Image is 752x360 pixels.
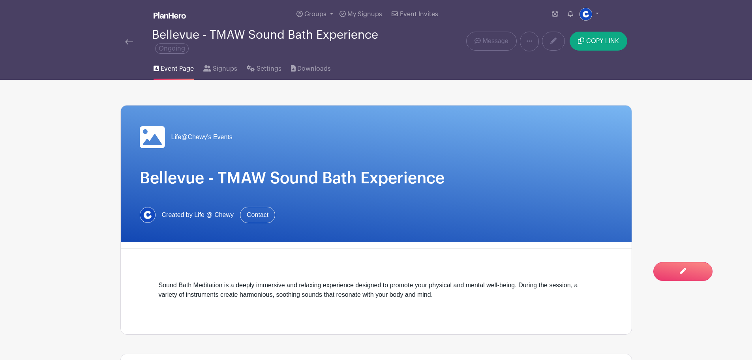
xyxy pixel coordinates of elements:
span: Created by Life @ Chewy [162,210,234,220]
a: Settings [247,55,281,80]
a: Event Page [154,55,194,80]
span: Downloads [297,64,331,74]
div: Sound Bath Meditation is a deeply immersive and relaxing experience designed to promote your phys... [159,281,594,309]
a: Signups [203,55,237,80]
img: 1629734264472.jfif [140,207,156,223]
img: logo_white-6c42ec7e38ccf1d336a20a19083b03d10ae64f83f12c07503d8b9e83406b4c7d.svg [154,12,186,19]
span: My Signups [347,11,382,17]
span: Event Invites [400,11,438,17]
span: COPY LINK [586,38,619,44]
img: back-arrow-29a5d9b10d5bd6ae65dc969a981735edf675c4d7a1fe02e03b50dbd4ba3cdb55.svg [125,39,133,45]
a: Downloads [291,55,331,80]
a: Message [466,32,516,51]
span: Groups [304,11,326,17]
span: Settings [257,64,281,74]
span: Life@Chewy's Events [171,132,233,142]
a: Contact [240,207,275,223]
h1: Bellevue - TMAW Sound Bath Experience [140,169,613,188]
span: Ongoing [155,43,189,54]
div: Bellevue - TMAW Sound Bath Experience [152,28,408,55]
button: COPY LINK [570,32,627,51]
span: Event Page [161,64,194,74]
img: 1629734264472.jfif [579,8,592,21]
span: Message [483,36,508,46]
span: Signups [213,64,237,74]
